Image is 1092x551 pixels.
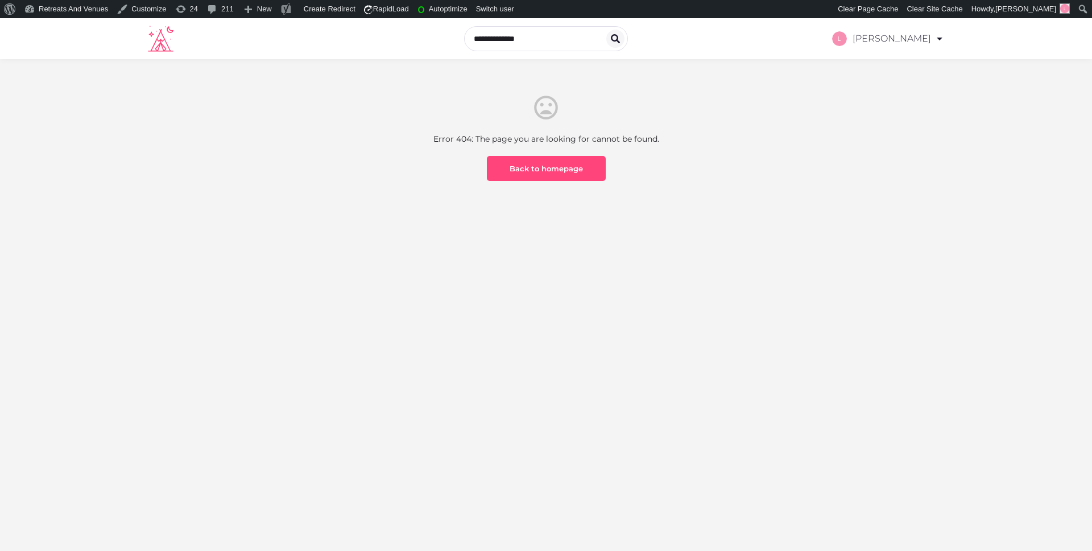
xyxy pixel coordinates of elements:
[213,133,879,145] li: Error 404: The page you are looking for cannot be found.
[907,5,962,13] span: Clear Site Cache
[838,5,898,13] span: Clear Page Cache
[832,23,944,55] a: [PERSON_NAME]
[487,156,606,181] a: Back to homepage
[995,5,1056,13] span: [PERSON_NAME]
